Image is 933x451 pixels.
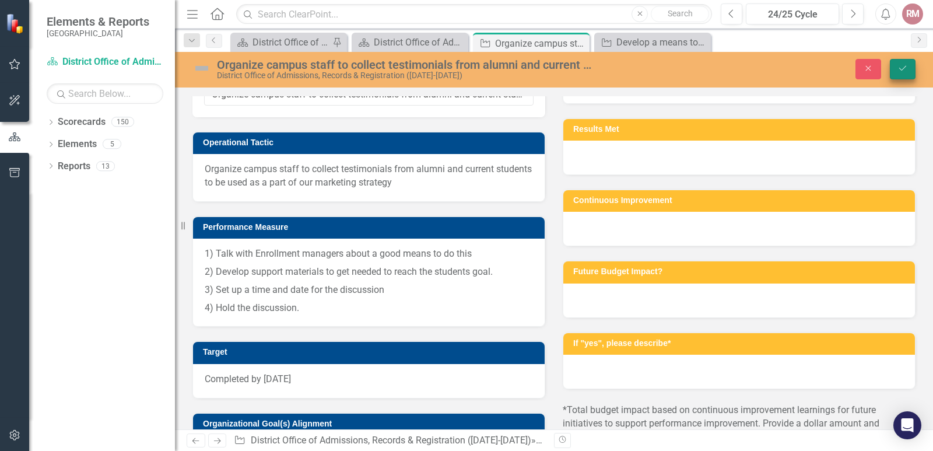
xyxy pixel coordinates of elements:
div: » » [234,434,545,447]
div: Develop a means to education recruitment staff on the outcomes of Program Review & Program Vitali... [616,35,708,50]
div: 5 [103,139,121,149]
p: Completed by [DATE] [205,373,533,386]
a: Develop a means to education recruitment staff on the outcomes of Program Review & Program Vitali... [597,35,708,50]
h3: Future Budget Impact? [573,267,909,276]
div: Organize campus staff to collect testimonials from alumni and current students to be used as a pa... [495,36,587,51]
a: Elements [58,138,97,151]
div: Open Intercom Messenger [893,411,921,439]
p: 2) Develop support materials to get needed to reach the students goal. [205,263,533,281]
div: District Office of Admissions, Records & Registration IEP [252,35,329,50]
h3: If "yes", please describe* [573,339,909,348]
h3: Target [203,348,539,356]
a: District Office of Admissions, Records & Registration IEP [233,35,329,50]
h3: Organizational Goal(s) Alignment [203,419,539,428]
small: [GEOGRAPHIC_DATA] [47,29,149,38]
p: Organize campus staff to collect testimonials from alumni and current students to be used as a pa... [205,163,533,190]
img: Not Defined [192,59,211,78]
button: Search [651,6,709,22]
p: 4) Hold the discussion. [205,299,533,315]
img: ClearPoint Strategy [6,13,26,34]
input: Search Below... [47,83,163,104]
h3: Results Met [573,125,909,134]
a: District Office of Admissions, Records & Registration IEP [355,35,465,50]
div: District Office of Admissions, Records & Registration IEP [374,35,465,50]
p: 3) Set up a time and date for the discussion [205,281,533,299]
button: 24/25 Cycle [746,4,839,25]
span: Elements & Reports [47,15,149,29]
button: RM [902,4,923,25]
p: *Total budget impact based on continuous improvement learnings for future initiatives to support ... [563,404,916,444]
h3: Operational Tactic [203,138,539,147]
div: District Office of Admissions, Records & Registration ([DATE]-[DATE]) [217,71,594,80]
div: 150 [111,117,134,127]
input: Search ClearPoint... [236,4,712,25]
a: District Office of Admissions, Records & Registration ([DATE]-[DATE]) [251,435,531,446]
a: Reports [58,160,90,173]
span: Search [668,9,693,18]
div: 24/25 Cycle [750,8,835,22]
h3: Continuous Improvement [573,196,909,205]
a: District Office of Admissions, Records & Registration ([DATE]-[DATE]) [47,55,163,69]
h3: Performance Measure [203,223,539,232]
div: Organize campus staff to collect testimonials from alumni and current students to be used as a pa... [217,58,594,71]
p: 1) Talk with Enrollment managers about a good means to do this [205,247,533,263]
div: 13 [96,161,115,171]
a: Scorecards [58,116,106,129]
